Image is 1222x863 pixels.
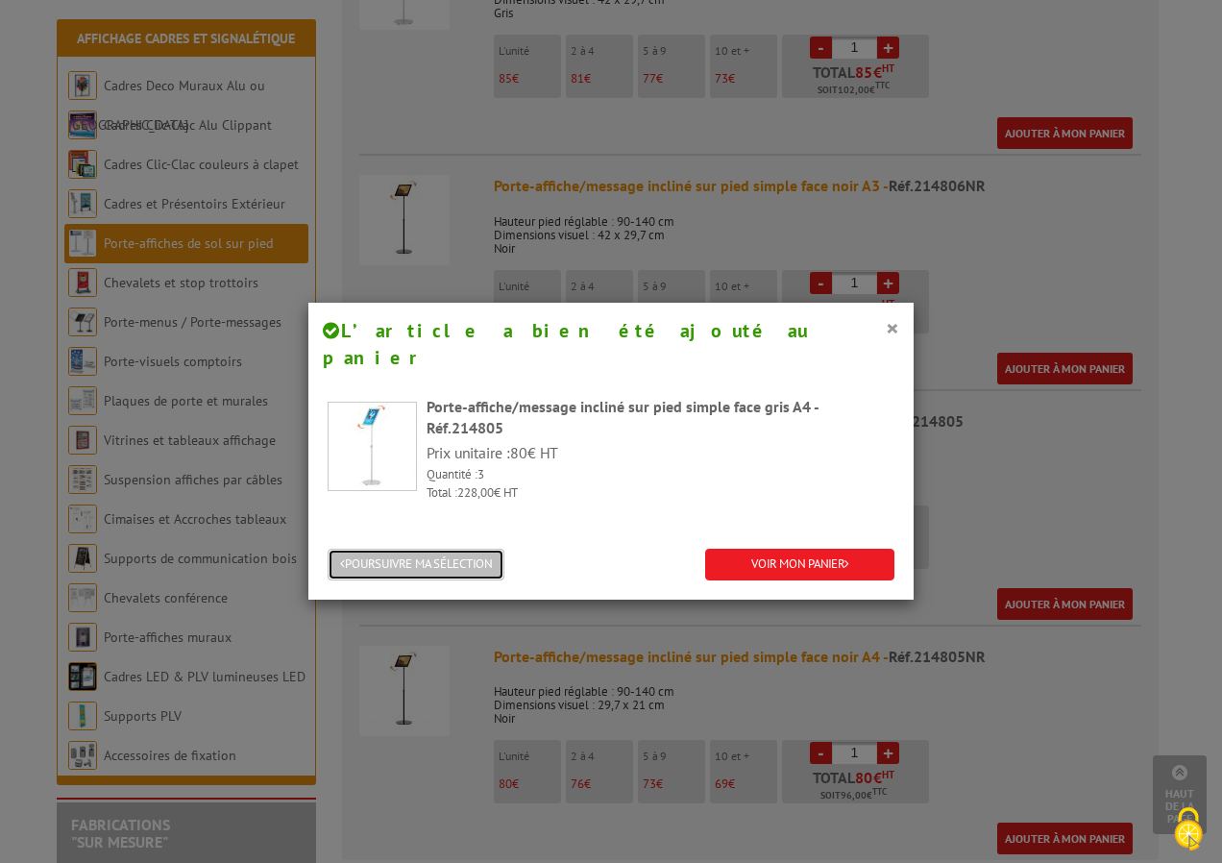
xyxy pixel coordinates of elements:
[705,549,894,580] a: VOIR MON PANIER
[1164,805,1212,853] img: Cookies (fenêtre modale)
[457,484,494,501] span: 228,00
[427,466,894,484] p: Quantité :
[323,317,899,372] h4: L’article a bien été ajouté au panier
[427,442,894,464] p: Prix unitaire : € HT
[427,396,894,440] div: Porte-affiche/message incliné sur pied simple face gris A4 -
[1155,798,1222,863] button: Cookies (fenêtre modale)
[477,466,484,482] span: 3
[886,315,899,340] button: ×
[427,418,503,437] span: Réf.214805
[427,484,894,503] p: Total : € HT
[328,549,504,580] button: POURSUIVRE MA SÉLECTION
[510,443,527,462] span: 80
